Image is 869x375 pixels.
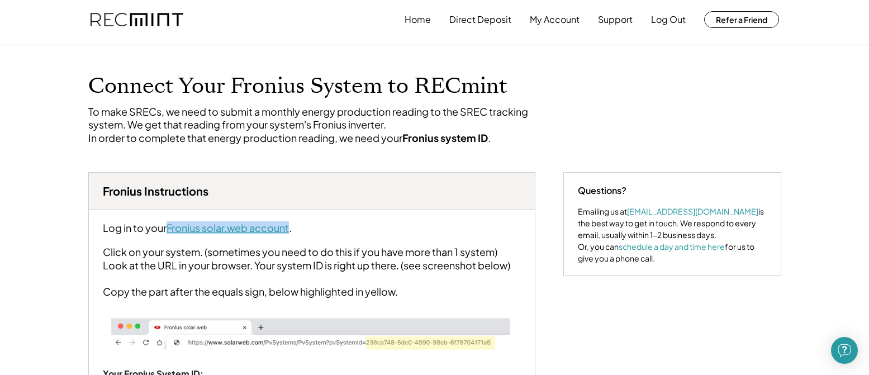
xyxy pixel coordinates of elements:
[88,105,547,144] div: To make SRECs, we need to submit a monthly energy production reading to the SREC tracking system....
[704,11,779,28] button: Refer a Friend
[449,8,511,31] button: Direct Deposit
[103,221,292,234] div: Log in to your .
[578,206,767,264] div: Emailing us at is the best way to get in touch. We respond to every email, usually within 1-2 bus...
[405,8,431,31] button: Home
[831,337,858,364] div: Open Intercom Messenger
[88,73,547,99] h1: Connect Your Fronius System to RECmint
[619,241,725,251] a: schedule a day and time here
[578,184,626,197] div: Questions?
[530,8,580,31] button: My Account
[598,8,633,31] button: Support
[167,221,289,234] a: Fronius solar.web account
[651,8,686,31] button: Log Out
[103,184,208,198] h3: Fronius Instructions
[103,309,521,358] img: Screen%2BShot%2B2022-05-13%2Bat%2B15.02.45.png
[402,131,488,144] strong: Fronius system ID
[91,13,183,27] img: recmint-logotype%403x.png
[103,245,510,298] div: Click on your system. (sometimes you need to do this if you have more than 1 system) Look at the ...
[627,206,758,216] a: [EMAIL_ADDRESS][DOMAIN_NAME]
